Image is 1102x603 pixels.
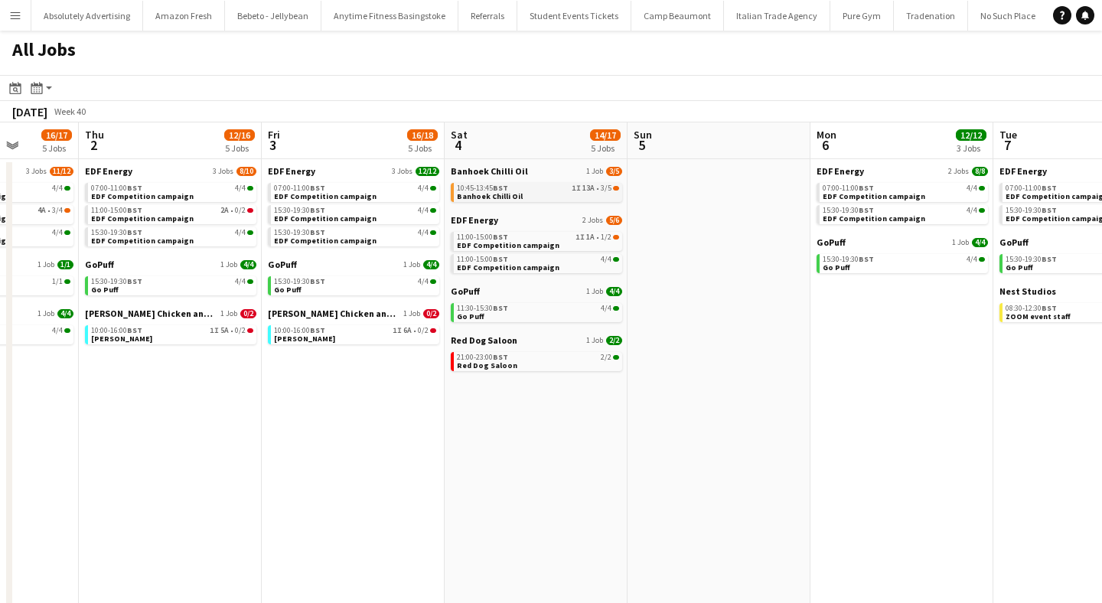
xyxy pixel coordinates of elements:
span: EDF Competition campaign [274,236,377,246]
span: BST [127,227,142,237]
button: No Such Place [968,1,1048,31]
span: BST [1042,183,1057,193]
span: 4A [37,207,46,214]
span: BST [1042,303,1057,313]
span: 4/4 [240,260,256,269]
a: Banhoek Chilli Oil1 Job3/5 [451,165,622,177]
span: 2/2 [606,336,622,345]
span: 4/4 [601,256,611,263]
span: 4/4 [418,184,429,192]
span: 1 Job [220,260,237,269]
span: Red Dog Saloon [457,360,517,370]
span: 4/4 [235,229,246,236]
div: • [457,233,619,241]
span: 3 [266,136,280,154]
span: 1/1 [64,279,70,284]
button: Anytime Fitness Basingstoke [321,1,458,31]
span: Miss Millies Chicken and Shakes [85,308,217,319]
div: EDF Energy3 Jobs8/1007:00-11:00BST4/4EDF Competition campaign11:00-15:00BST2A•0/2EDF Competition ... [85,165,256,259]
span: 2/2 [613,355,619,360]
span: BST [493,183,508,193]
span: EDF Competition campaign [823,213,925,223]
span: 4/4 [613,257,619,262]
span: 16/17 [41,129,72,141]
button: Referrals [458,1,517,31]
span: BST [310,276,325,286]
span: 11:00-15:00 [457,256,508,263]
span: EDF Energy [817,165,864,177]
span: 1 Job [220,309,237,318]
span: 4/4 [57,309,73,318]
span: BST [493,254,508,264]
span: 15:30-19:30 [823,207,874,214]
span: 4/4 [967,184,977,192]
span: 3/4 [64,208,70,213]
span: 1/1 [57,260,73,269]
span: 4/4 [235,184,246,192]
a: 07:00-11:00BST4/4EDF Competition campaign [274,183,436,200]
span: 07:00-11:00 [91,184,142,192]
span: BST [127,325,142,335]
span: BST [310,325,325,335]
span: BST [493,232,508,242]
span: 1A [586,233,595,241]
span: EDF Competition campaign [274,213,377,223]
a: 11:00-15:00BST1I1A•1/2EDF Competition campaign [457,232,619,249]
span: Miss Millies Chicken and Shakes [268,308,400,319]
span: 1 Job [37,309,54,318]
span: 11:30-15:30 [457,305,508,312]
span: 0/2 [430,328,436,333]
span: 1/2 [601,233,611,241]
span: 4/4 [418,229,429,236]
span: GoPuff [999,236,1029,248]
span: 6A [403,327,412,334]
span: 3/4 [52,207,63,214]
span: 10:00-16:00 [91,327,142,334]
span: 14/17 [590,129,621,141]
span: 2/2 [601,354,611,361]
span: 5A [220,327,229,334]
a: 15:30-19:30BST4/4Go Puff [91,276,253,294]
span: 1 Job [403,260,420,269]
div: 5 Jobs [225,142,254,154]
span: EDF Energy [268,165,315,177]
a: GoPuff1 Job4/4 [268,259,439,270]
span: 4/4 [247,230,253,235]
span: 4/4 [247,279,253,284]
span: Sun [634,128,652,142]
div: [DATE] [12,104,47,119]
span: 4/4 [979,186,985,191]
span: 11/12 [50,167,73,176]
div: EDF Energy3 Jobs12/1207:00-11:00BST4/4EDF Competition campaign15:30-19:30BST4/4EDF Competition ca... [268,165,439,259]
span: BST [310,227,325,237]
span: 15:30-19:30 [823,256,874,263]
div: • [274,327,436,334]
span: Mon [817,128,836,142]
span: 3/5 [606,167,622,176]
button: Bebeto - Jellybean [225,1,321,31]
span: Nest Studios [999,285,1056,297]
span: 15:30-19:30 [274,229,325,236]
a: EDF Energy2 Jobs5/6 [451,214,622,226]
span: 5/6 [606,216,622,225]
a: 15:30-19:30BST4/4Go Puff [274,276,436,294]
span: EDF Energy [85,165,132,177]
a: 15:30-19:30BST4/4EDF Competition campaign [274,227,436,245]
span: 11:00-15:00 [91,207,142,214]
span: EDF Competition campaign [457,240,559,250]
span: 4/4 [52,229,63,236]
span: 15:30-19:30 [1006,256,1057,263]
span: 4/4 [64,328,70,333]
span: BST [493,352,508,362]
a: 21:00-23:00BST2/2Red Dog Saloon [457,352,619,370]
div: GoPuff1 Job4/411:30-15:30BST4/4Go Puff [451,285,622,334]
span: 6 [814,136,836,154]
span: 1 Job [586,336,603,345]
div: Red Dog Saloon1 Job2/221:00-23:00BST2/2Red Dog Saloon [451,334,622,374]
a: 10:00-16:00BST1I5A•0/2[PERSON_NAME] [91,325,253,343]
span: 1I [572,184,581,192]
span: 15:30-19:30 [274,207,325,214]
span: Thu [85,128,104,142]
div: • [457,184,619,192]
span: Go Puff [91,285,119,295]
